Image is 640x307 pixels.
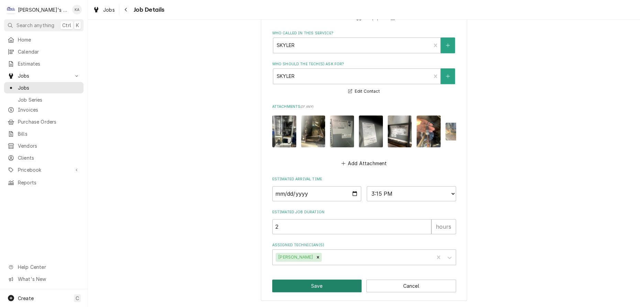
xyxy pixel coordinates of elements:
span: Jobs [18,72,70,79]
img: eLtUOsbMSemkAkVXJEI0 [330,115,354,147]
span: K [76,22,79,29]
div: C [6,5,16,14]
span: Invoices [18,106,80,113]
div: Assigned Technician(s) [272,242,456,265]
div: Korey Austin's Avatar [72,5,82,14]
img: TvVf4lncRseq1sebkCbg [359,115,383,147]
span: Jobs [18,84,80,91]
div: Clay's Refrigeration's Avatar [6,5,16,14]
a: Bills [4,128,84,139]
span: Jobs [103,6,115,13]
svg: Create New Contact [446,43,450,48]
span: Reports [18,179,80,186]
div: Button Group Row [272,280,456,292]
span: Job Details [132,5,165,14]
span: Ctrl [62,22,71,29]
a: Go to Jobs [4,70,84,81]
a: Calendar [4,46,84,57]
a: Invoices [4,104,84,115]
img: MPZL0670QQKSEcYCROCU [301,115,325,147]
button: Add Attachment [340,159,388,168]
a: Job Series [4,94,84,105]
span: Clients [18,154,80,161]
button: Cancel [366,280,456,292]
span: ( if any ) [300,105,313,109]
a: Clients [4,152,84,163]
span: Home [18,36,80,43]
span: Pricebook [18,166,70,173]
button: Search anythingCtrlK [4,19,84,31]
label: Who called in this service? [272,31,456,36]
span: Help Center [18,263,79,271]
label: Who should the tech(s) ask for? [272,61,456,67]
span: Estimates [18,60,80,67]
span: Vendors [18,142,80,149]
img: TlIOnR3tSA25NR2M9SQO [388,115,412,147]
div: Who called in this service? [272,31,456,53]
div: hours [431,219,456,234]
div: KA [72,5,82,14]
span: Search anything [16,22,54,29]
span: Purchase Orders [18,118,80,125]
div: [PERSON_NAME] [276,253,314,262]
a: Jobs [90,4,118,15]
select: Time Select [367,186,456,201]
a: Jobs [4,82,84,93]
span: Calendar [18,48,80,55]
svg: Create New Contact [446,74,450,79]
div: Attachments [272,104,456,168]
span: Job Series [18,96,80,103]
div: Estimated Job Duration [272,209,456,234]
a: Go to Pricebook [4,164,84,175]
img: nbAxFCtzSrKxwJXPjjFB [445,123,470,141]
button: Save [272,280,362,292]
span: Bills [18,130,80,137]
a: Vendors [4,140,84,151]
input: Date [272,186,362,201]
img: 5ghxX0PBSoKhEZb8TMoe [272,115,296,147]
button: Create New Contact [441,68,455,84]
div: Estimated Arrival Time [272,177,456,201]
img: 8QPfhD4Q3OYW7gSCEvBR [417,115,441,147]
div: Remove Greg Austin [314,253,322,262]
button: Create New Contact [441,37,455,53]
a: Go to What's New [4,273,84,285]
div: Who should the tech(s) ask for? [272,61,456,95]
label: Attachments [272,104,456,110]
span: What's New [18,275,79,283]
span: Create [18,295,34,301]
label: Assigned Technician(s) [272,242,456,248]
a: Go to Help Center [4,261,84,273]
button: Edit Contact [347,87,380,96]
span: C [76,295,79,302]
a: Estimates [4,58,84,69]
div: [PERSON_NAME]'s Refrigeration [18,6,68,13]
label: Estimated Arrival Time [272,177,456,182]
a: Home [4,34,84,45]
a: Reports [4,177,84,188]
div: Button Group [272,280,456,292]
a: Purchase Orders [4,116,84,127]
button: Navigate back [121,4,132,15]
label: Estimated Job Duration [272,209,456,215]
